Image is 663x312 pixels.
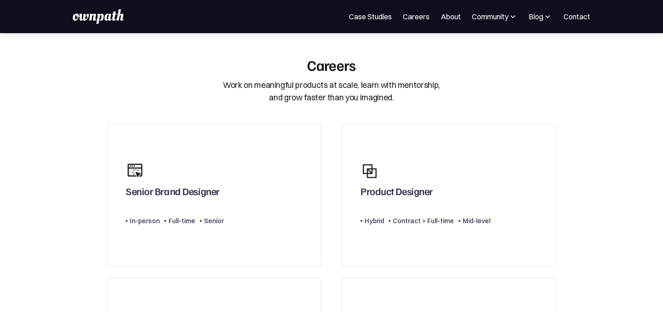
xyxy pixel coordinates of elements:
[403,11,430,22] a: Careers
[204,215,224,226] div: Senior
[393,215,454,226] div: Contract > Full-time
[529,11,543,22] div: Blog
[472,11,518,22] div: Community
[169,215,195,226] div: Full-time
[529,11,552,22] div: Blog
[472,11,508,22] div: Community
[130,215,160,226] div: In-person
[365,215,384,226] div: Hybrid
[223,79,440,104] div: Work on meaningful products at scale, learn with mentorship, and grow faster than you imagined.
[107,124,321,267] a: Senior Brand DesignerIn-personFull-timeSenior
[342,124,556,267] a: Product DesignerHybridContract > Full-timeMid-level
[126,185,220,202] div: Senior Brand Designer
[307,56,356,74] div: Careers
[441,11,461,22] a: About
[564,11,590,22] a: Contact
[463,215,490,226] div: Mid-level
[349,11,392,22] a: Case Studies
[361,185,433,202] div: Product Designer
